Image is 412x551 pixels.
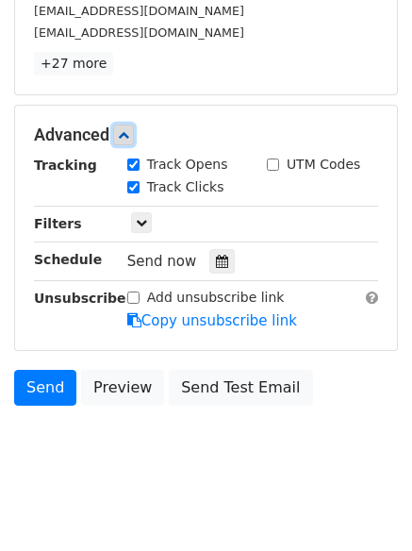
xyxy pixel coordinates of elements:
[287,155,360,175] label: UTM Codes
[147,288,285,308] label: Add unsubscribe link
[34,125,378,145] h5: Advanced
[147,177,224,197] label: Track Clicks
[81,370,164,406] a: Preview
[34,291,126,306] strong: Unsubscribe
[127,312,297,329] a: Copy unsubscribe link
[34,52,113,75] a: +27 more
[34,158,97,173] strong: Tracking
[14,370,76,406] a: Send
[169,370,312,406] a: Send Test Email
[127,253,197,270] span: Send now
[34,252,102,267] strong: Schedule
[34,216,82,231] strong: Filters
[34,4,244,18] small: [EMAIL_ADDRESS][DOMAIN_NAME]
[34,25,244,40] small: [EMAIL_ADDRESS][DOMAIN_NAME]
[147,155,228,175] label: Track Opens
[318,460,412,551] iframe: Chat Widget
